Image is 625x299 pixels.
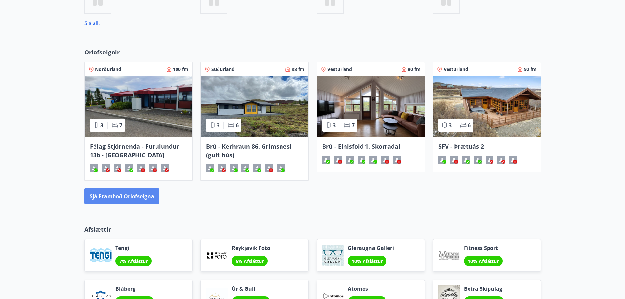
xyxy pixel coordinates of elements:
span: 3 [333,122,336,129]
div: Gæludýr [334,156,342,164]
div: Þurrkari [137,164,145,172]
div: Reykingar / Vape [149,164,157,172]
div: Heitur pottur [346,156,354,164]
div: Reykingar / Vape [381,156,389,164]
div: Þurrkari [486,156,493,164]
span: 5% Afsláttur [236,258,264,264]
img: Paella dish [85,76,192,137]
span: 7% Afsláttur [119,258,148,264]
span: Brú - Kerhraun 86, Grímsnesi (gult hús) [206,142,292,159]
div: Reykingar / Vape [265,164,273,172]
span: 100 fm [173,66,188,73]
span: Suðurland [211,66,235,73]
span: 6 [236,122,239,129]
div: Gæludýr [218,164,226,172]
div: Þurrkari [253,164,261,172]
div: Heitur pottur [114,164,121,172]
span: SFV - Þrætuás 2 [438,142,484,150]
span: Atomos [348,285,386,292]
div: Þráðlaust net [206,164,214,172]
a: Sjá allt [84,19,100,27]
div: Þvottavél [241,164,249,172]
span: Reykjavik Foto [232,245,270,252]
span: Betra Skipulag [464,285,504,292]
span: 10% Afsláttur [468,258,499,264]
div: Heitur pottur [462,156,470,164]
span: 6 [468,122,471,129]
span: 3 [217,122,219,129]
div: Hleðslustöð fyrir rafbíla [161,164,169,172]
span: Orlofseignir [84,48,120,56]
div: Þvottavél [474,156,482,164]
img: Paella dish [433,76,541,137]
span: Úr & Gull [232,285,270,292]
span: 92 fm [524,66,537,73]
div: Þráðlaust net [322,156,330,164]
div: Hleðslustöð fyrir rafbíla [393,156,401,164]
img: Paella dish [317,76,425,137]
span: Vesturland [327,66,352,73]
span: Fitness Sport [464,245,503,252]
img: Paella dish [201,76,308,137]
span: Brú - Einisfold 1, Skorradal [322,142,400,150]
div: Þurrkari [369,156,377,164]
button: Sjá framboð orlofseigna [84,188,159,204]
span: Norðurland [95,66,121,73]
p: Afslættir [84,225,541,234]
div: Gæludýr [450,156,458,164]
span: 10% Afsláttur [352,258,383,264]
span: 7 [352,122,355,129]
div: Reykingar / Vape [497,156,505,164]
div: Hleðslustöð fyrir rafbíla [509,156,517,164]
div: Gæludýr [102,164,110,172]
span: Vesturland [444,66,468,73]
div: Hleðslustöð fyrir rafbíla [277,164,285,172]
div: Þráðlaust net [438,156,446,164]
span: 3 [449,122,452,129]
span: Bláberg [115,285,154,292]
span: 98 fm [292,66,304,73]
span: 7 [119,122,122,129]
div: Heitur pottur [230,164,238,172]
div: Þvottavél [125,164,133,172]
span: Tengi [115,245,152,252]
div: Þvottavél [358,156,365,164]
span: Gleraugna Gallerí [348,245,394,252]
div: Þráðlaust net [90,164,98,172]
span: 3 [100,122,103,129]
span: 80 fm [408,66,421,73]
span: Félag Stjórnenda - Furulundur 13b - [GEOGRAPHIC_DATA] [90,142,179,159]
